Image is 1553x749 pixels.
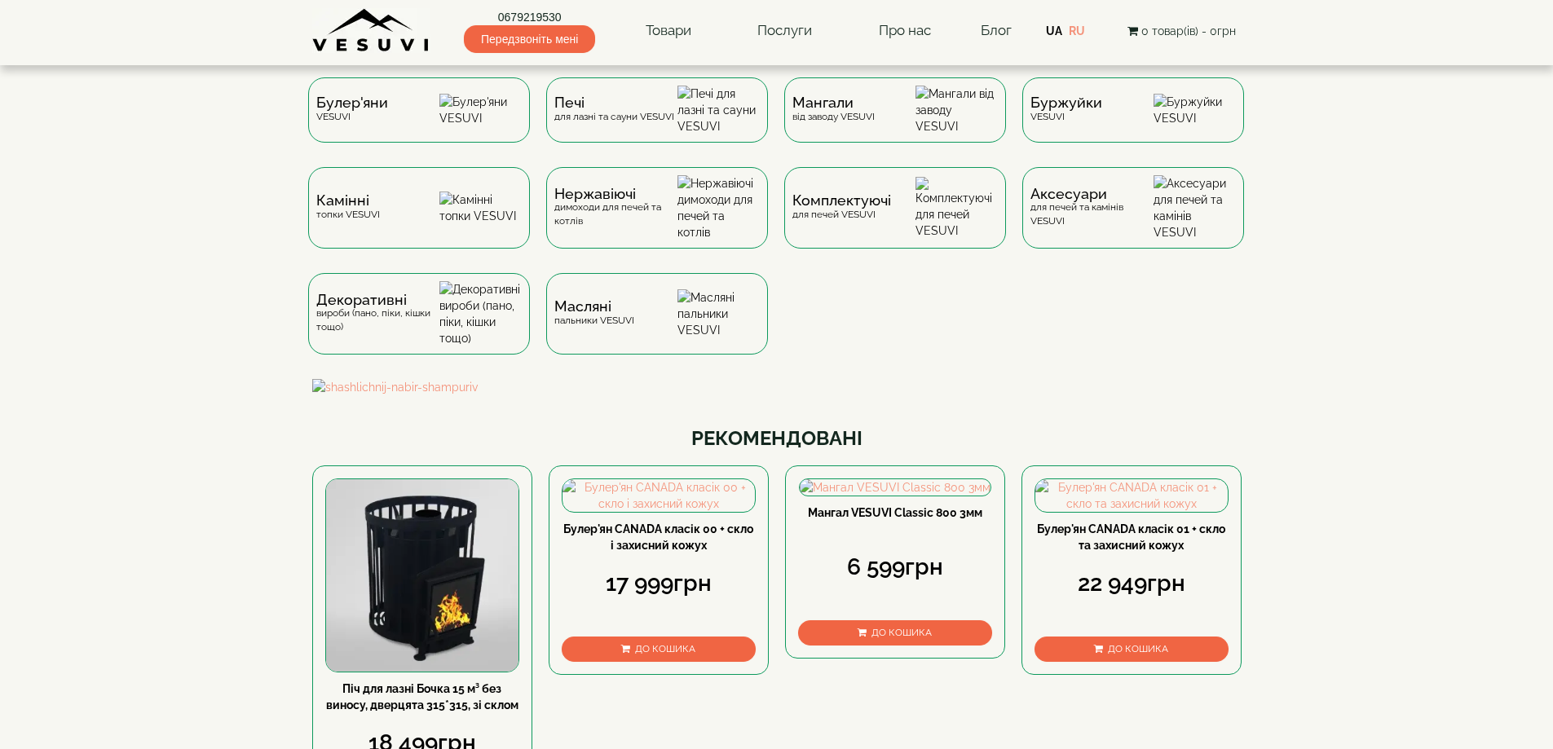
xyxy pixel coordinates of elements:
[316,293,439,306] span: Декоративні
[741,12,828,50] a: Послуги
[562,637,756,662] button: До кошика
[464,25,595,53] span: Передзвоніть мені
[776,77,1014,167] a: Мангаливід заводу VESUVI Мангали від заводу VESUVI
[1123,22,1241,40] button: 0 товар(ів) - 0грн
[981,22,1012,38] a: Блог
[1046,24,1062,37] a: UA
[316,96,388,123] div: VESUVI
[776,167,1014,273] a: Комплектуючідля печей VESUVI Комплектуючі для печей VESUVI
[635,643,695,654] span: До кошика
[312,8,430,53] img: Завод VESUVI
[808,506,982,519] a: Мангал VESUVI Classic 800 3мм
[1030,96,1102,123] div: VESUVI
[464,9,595,25] a: 0679219530
[563,522,753,552] a: Булер'ян CANADA класік 00 + скло і захисний кожух
[1035,479,1228,512] img: Булер'ян CANADA класік 01 + скло та захисний кожух
[871,627,932,638] span: До кошика
[1030,96,1102,109] span: Буржуйки
[312,379,1242,395] img: shashlichnij-nabir-shampuriv
[300,77,538,167] a: Булер'яниVESUVI Булер'яни VESUVI
[1030,187,1154,200] span: Аксесуари
[1154,94,1236,126] img: Буржуйки VESUVI
[677,175,760,240] img: Нержавіючі димоходи для печей та котлів
[316,293,439,334] div: вироби (пано, піки, кішки тощо)
[1035,567,1229,600] div: 22 949грн
[316,194,380,207] span: Камінні
[300,167,538,273] a: Каміннітопки VESUVI Камінні топки VESUVI
[1069,24,1085,37] a: RU
[800,479,990,496] img: Мангал VESUVI Classic 800 3мм
[554,96,674,123] div: для лазні та сауни VESUVI
[538,77,776,167] a: Печідля лазні та сауни VESUVI Печі для лазні та сауни VESUVI
[562,567,756,600] div: 17 999грн
[1030,187,1154,228] div: для печей та камінів VESUVI
[1014,167,1252,273] a: Аксесуаридля печей та камінів VESUVI Аксесуари для печей та камінів VESUVI
[863,12,947,50] a: Про нас
[629,12,708,50] a: Товари
[300,273,538,379] a: Декоративнівироби (пано, піки, кішки тощо) Декоративні вироби (пано, піки, кішки тощо)
[915,86,998,134] img: Мангали від заводу VESUVI
[1108,643,1168,654] span: До кошика
[554,187,677,228] div: димоходи для печей та котлів
[538,167,776,273] a: Нержавіючідимоходи для печей та котлів Нержавіючі димоходи для печей та котлів
[316,194,380,221] div: топки VESUVI
[554,96,674,109] span: Печі
[798,620,992,645] button: До кошика
[538,273,776,379] a: Масляніпальники VESUVI Масляні пальники VESUVI
[677,289,760,338] img: Масляні пальники VESUVI
[677,86,760,134] img: Печі для лазні та сауни VESUVI
[1141,24,1236,37] span: 0 товар(ів) - 0грн
[792,194,891,207] span: Комплектуючі
[1035,637,1229,662] button: До кошика
[439,192,522,224] img: Камінні топки VESUVI
[915,177,998,239] img: Комплектуючі для печей VESUVI
[554,187,677,200] span: Нержавіючі
[439,281,522,346] img: Декоративні вироби (пано, піки, кішки тощо)
[316,96,388,109] span: Булер'яни
[439,94,522,126] img: Булер'яни VESUVI
[554,300,634,327] div: пальники VESUVI
[1037,522,1225,552] a: Булер'ян CANADA класік 01 + скло та захисний кожух
[798,551,992,584] div: 6 599грн
[1014,77,1252,167] a: БуржуйкиVESUVI Буржуйки VESUVI
[792,194,891,221] div: для печей VESUVI
[792,96,875,123] div: від заводу VESUVI
[563,479,755,512] img: Булер'ян CANADA класік 00 + скло і захисний кожух
[326,682,518,712] a: Піч для лазні Бочка 15 м³ без виносу, дверцята 315*315, зі склом
[326,479,518,672] img: Піч для лазні Бочка 15 м³ без виносу, дверцята 315*315, зі склом
[1154,175,1236,240] img: Аксесуари для печей та камінів VESUVI
[792,96,875,109] span: Мангали
[554,300,634,313] span: Масляні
